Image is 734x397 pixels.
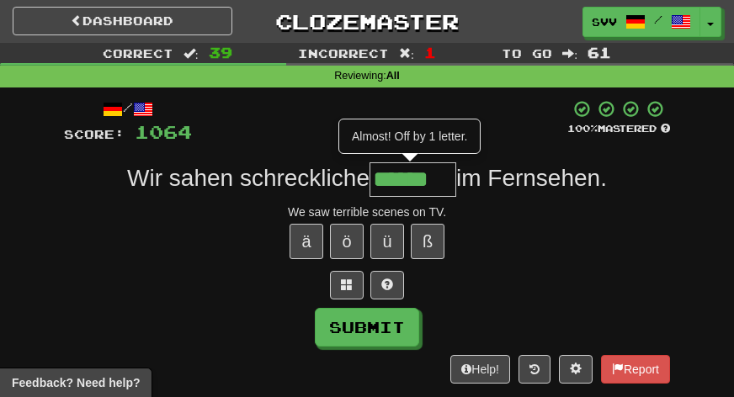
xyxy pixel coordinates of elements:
span: Almost! Off by 1 letter. [352,130,467,143]
span: 61 [588,44,611,61]
strong: All [386,70,400,82]
span: : [183,47,199,59]
a: svv / [582,7,700,37]
span: Score: [64,127,125,141]
button: Help! [450,355,510,384]
button: ß [411,224,444,259]
span: Open feedback widget [12,374,140,391]
span: / [654,13,662,25]
span: 100 % [567,123,598,134]
div: Mastered [567,122,670,135]
button: ö [330,224,364,259]
span: Correct [103,46,173,61]
a: Clozemaster [258,7,477,36]
span: Wir sahen schreckliche [127,165,370,191]
span: 1064 [135,121,192,142]
span: To go [502,46,552,61]
span: : [562,47,577,59]
a: Dashboard [13,7,232,35]
span: : [399,47,414,59]
button: Submit [315,308,419,347]
span: 39 [209,44,232,61]
button: ü [370,224,404,259]
button: Switch sentence to multiple choice alt+p [330,271,364,299]
span: svv [592,14,617,29]
span: 1 [424,44,436,61]
button: Single letter hint - you only get 1 per sentence and score half the points! alt+h [370,271,404,299]
span: im Fernsehen. [456,165,607,191]
div: / [64,99,192,120]
span: Incorrect [298,46,389,61]
button: Report [601,355,670,384]
div: We saw terrible scenes on TV. [64,204,670,220]
button: ä [290,224,323,259]
button: Round history (alt+y) [519,355,550,384]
